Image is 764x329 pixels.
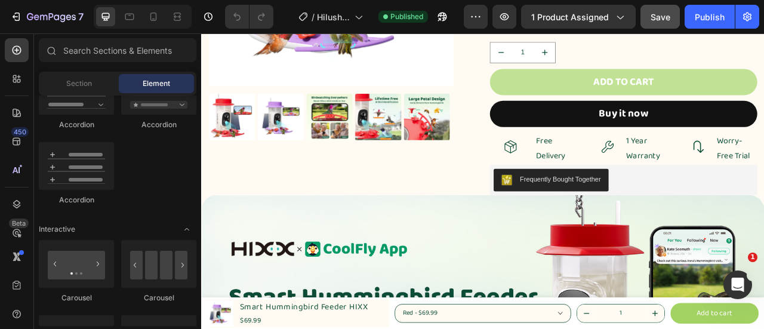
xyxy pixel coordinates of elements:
div: Carousel [39,293,114,303]
div: Undo/Redo [225,5,273,29]
button: Buy it now [367,85,707,119]
button: Save [640,5,680,29]
div: Accordion [121,119,196,130]
span: Element [143,78,170,89]
input: quantity [395,11,423,37]
button: Frequently Bought Together [372,172,518,201]
img: Frequently%20Bought%20Together.png [381,179,396,193]
p: Worry-Free Trial [656,127,706,166]
p: 1 Year Warranty [541,127,591,166]
img: HIXX® Smart Hummingbird Feeder Attracts Humingbirds Design [257,76,316,136]
span: Section [66,78,92,89]
div: Carousel [121,293,196,303]
p: Free Delivery [426,127,476,166]
button: 1 product assigned [521,5,636,29]
span: Hilush Page - [DATE] 17:11:25 [317,11,350,23]
span: Published [390,11,423,22]
button: 7 [5,5,89,29]
button: increment [423,11,450,37]
input: Search Sections & Elements [39,38,196,62]
div: 450 [11,127,29,137]
p: 7 [78,10,84,24]
div: Add to cart [498,53,576,70]
button: Add to cart [367,45,707,79]
span: Interactive [39,224,75,235]
div: Beta [9,219,29,228]
span: / [312,11,315,23]
img: Smart Bird Feeder [9,76,68,136]
div: Publish [695,11,725,23]
span: Toggle open [177,220,196,239]
span: 1 [748,253,757,262]
button: Publish [685,5,735,29]
iframe: Intercom live chat [723,270,752,299]
div: Buy it now [506,90,569,114]
div: Accordion [39,195,114,205]
div: Accordion [39,119,114,130]
span: Save [651,12,670,22]
iframe: Design area [201,33,764,329]
button: decrement [368,11,395,37]
span: 1 product assigned [531,11,609,23]
div: Frequently Bought Together [405,179,509,192]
